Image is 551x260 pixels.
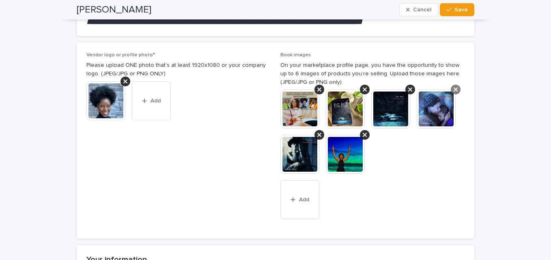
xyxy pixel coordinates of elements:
span: Cancel [413,7,431,13]
p: On your marketplace profile page, you have the opportunity to show up to 6 images of products you... [280,61,465,86]
span: Save [454,7,468,13]
span: Vendor logo or profile photo [86,53,155,58]
p: Please upload ONE photo that’s at least 1920x1080 or your company logo. (JPEG/JPG or PNG ONLY) [86,61,271,78]
span: Add [299,197,309,202]
h2: [PERSON_NAME] [77,4,151,16]
button: Add [132,81,171,120]
button: Add [280,180,319,219]
span: Book images [280,53,311,58]
button: Cancel [399,3,438,16]
button: Save [440,3,474,16]
span: Add [151,98,161,104]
